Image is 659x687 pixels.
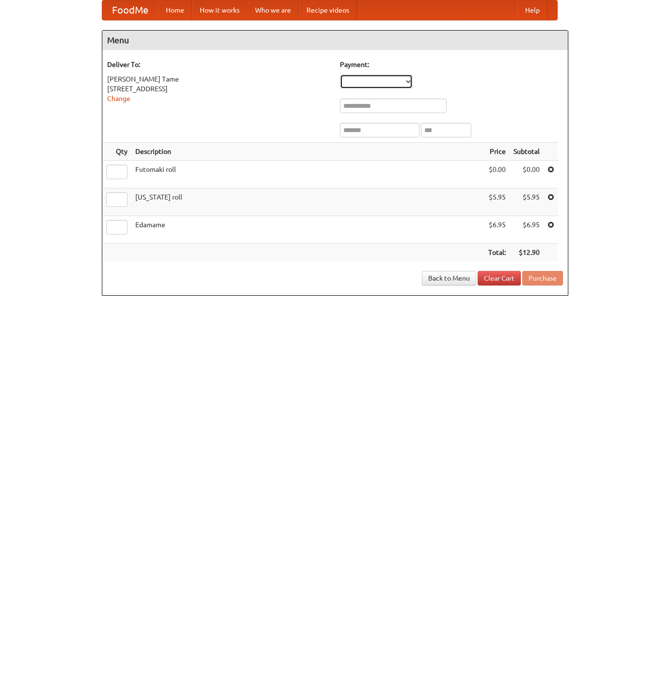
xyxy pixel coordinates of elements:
th: Qty [102,143,131,161]
button: Purchase [522,271,563,285]
h4: Menu [102,31,568,50]
td: Edamame [131,216,484,244]
th: Description [131,143,484,161]
a: Clear Cart [478,271,521,285]
td: $0.00 [484,161,510,188]
td: $6.95 [484,216,510,244]
a: Home [158,0,192,20]
a: How it works [192,0,247,20]
th: Subtotal [510,143,544,161]
div: [STREET_ADDRESS] [107,84,330,94]
a: FoodMe [102,0,158,20]
td: Futomaki roll [131,161,484,188]
a: Who we are [247,0,299,20]
a: Recipe videos [299,0,357,20]
a: Back to Menu [422,271,476,285]
h5: Payment: [340,60,563,69]
th: Total: [484,244,510,262]
td: [US_STATE] roll [131,188,484,216]
th: $12.90 [510,244,544,262]
td: $6.95 [510,216,544,244]
td: $5.95 [510,188,544,216]
a: Change [107,95,130,102]
td: $0.00 [510,161,544,188]
div: [PERSON_NAME] Tame [107,74,330,84]
th: Price [484,143,510,161]
h5: Deliver To: [107,60,330,69]
a: Help [517,0,547,20]
td: $5.95 [484,188,510,216]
